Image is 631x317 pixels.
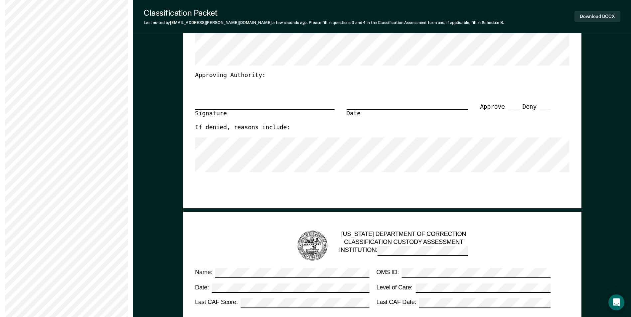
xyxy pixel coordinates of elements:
label: Last CAF Date: [376,298,551,308]
button: Download DOCX [574,11,620,22]
div: Date [346,110,468,118]
label: OMS ID: [376,268,551,278]
label: Name: [195,268,369,278]
input: Date: [212,283,369,293]
div: Open Intercom Messenger [608,294,624,310]
input: INSTITUTION: [377,246,468,256]
label: If denied, reasons include: [195,124,290,132]
div: Approve ___ Deny ___ [480,103,551,124]
img: TN Seal [296,230,328,262]
input: OMS ID: [402,268,551,278]
span: a few seconds ago [272,20,307,25]
input: Level of Care: [415,283,551,293]
label: Level of Care: [376,283,551,293]
input: Last CAF Score: [240,298,369,308]
div: Classification Packet [144,8,504,18]
div: Signature [195,110,334,118]
label: INSTITUTION: [339,246,468,256]
div: Last edited by [EMAIL_ADDRESS][PERSON_NAME][DOMAIN_NAME] . Please fill in questions 3 and 4 in th... [144,20,504,25]
div: [US_STATE] DEPARTMENT OF CORRECTION CLASSIFICATION CUSTODY ASSESSMENT [339,231,468,262]
div: Approving Authority: [195,71,551,79]
label: Date: [195,283,369,293]
input: Name: [215,268,369,278]
input: Last CAF Date: [419,298,551,308]
label: Last CAF Score: [195,298,369,308]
